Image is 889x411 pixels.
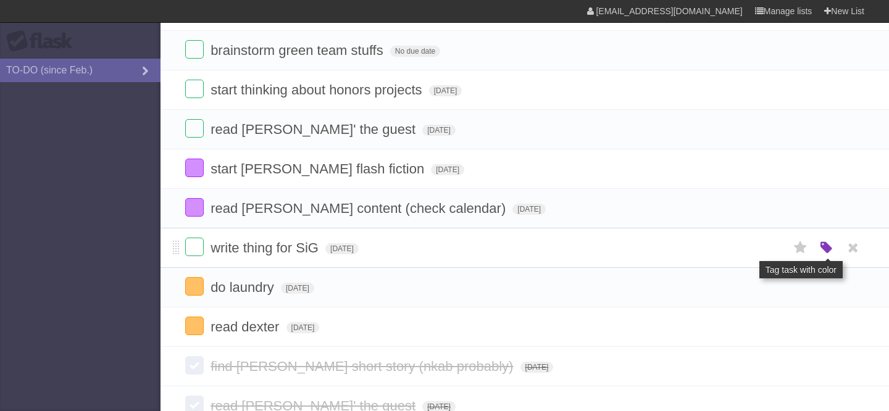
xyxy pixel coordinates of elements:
[185,356,204,375] label: Done
[429,85,462,96] span: [DATE]
[211,43,386,58] span: brainstorm green team stuffs
[789,238,812,258] label: Star task
[211,240,322,255] span: write thing for SiG
[211,161,427,176] span: start [PERSON_NAME] flash fiction
[185,159,204,177] label: Done
[390,46,440,57] span: No due date
[211,359,516,374] span: find [PERSON_NAME] short story (nkab probably)
[185,119,204,138] label: Done
[422,125,456,136] span: [DATE]
[185,317,204,335] label: Done
[185,277,204,296] label: Done
[520,362,554,373] span: [DATE]
[211,201,509,216] span: read [PERSON_NAME] content (check calendar)
[211,319,282,334] span: read dexter
[512,204,546,215] span: [DATE]
[281,283,314,294] span: [DATE]
[431,164,464,175] span: [DATE]
[185,198,204,217] label: Done
[211,82,425,98] span: start thinking about honors projects
[211,122,419,137] span: read [PERSON_NAME]' the guest
[185,80,204,98] label: Done
[185,40,204,59] label: Done
[286,322,320,333] span: [DATE]
[6,30,80,52] div: Flask
[211,280,277,295] span: do laundry
[185,238,204,256] label: Done
[325,243,359,254] span: [DATE]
